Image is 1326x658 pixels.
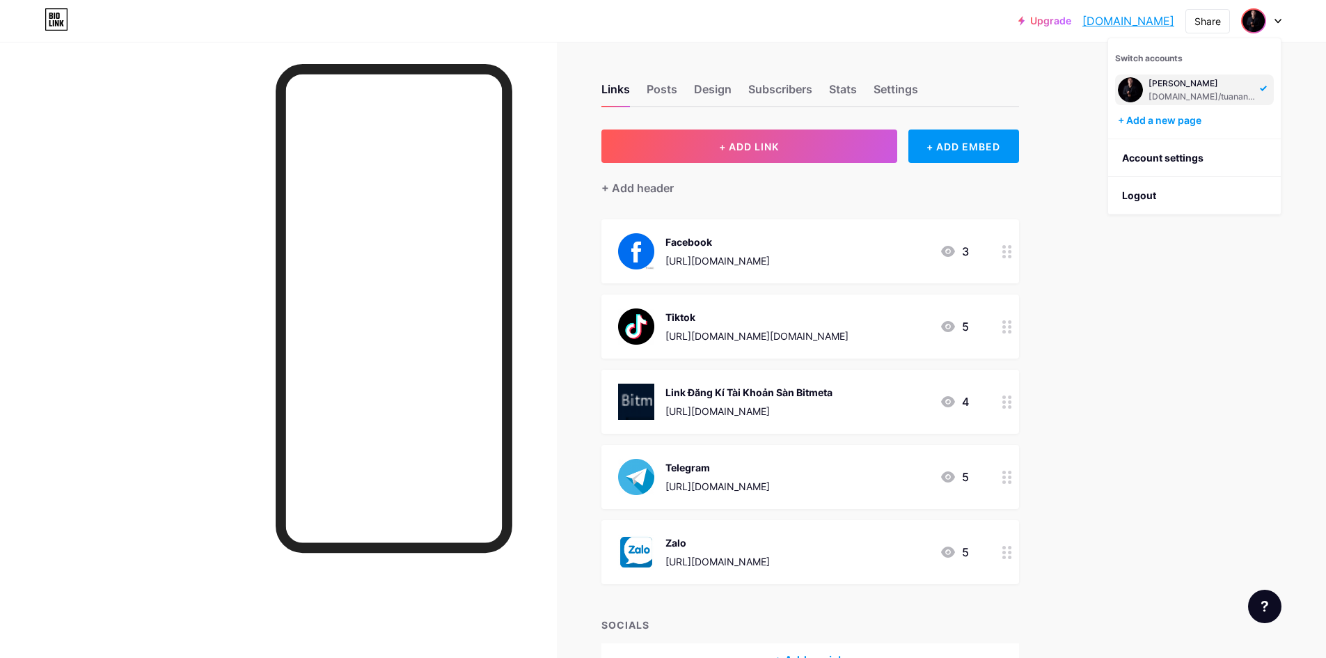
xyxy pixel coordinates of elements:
img: Tiktok [618,308,654,345]
img: Facebook [618,233,654,269]
div: 4 [940,393,969,410]
div: Posts [647,81,677,106]
img: Link Đăng Kí Tài Khoản Sàn Bitmeta [618,384,654,420]
div: + Add header [601,180,674,196]
div: [URL][DOMAIN_NAME] [665,253,770,268]
div: 5 [940,318,969,335]
div: Stats [829,81,857,106]
a: Upgrade [1018,15,1071,26]
div: 5 [940,544,969,561]
div: Facebook [665,235,770,249]
div: [PERSON_NAME] [1149,78,1256,89]
span: + ADD LINK [719,141,779,152]
div: [URL][DOMAIN_NAME] [665,479,770,494]
div: Zalo [665,535,770,550]
a: [DOMAIN_NAME] [1082,13,1174,29]
span: Switch accounts [1115,53,1183,63]
img: Zalo [618,534,654,570]
div: SOCIALS [601,618,1019,632]
div: 5 [940,469,969,485]
li: Logout [1108,177,1281,214]
img: tuananh99 [1118,77,1143,102]
div: Telegram [665,460,770,475]
div: Link Đăng Kí Tài Khoản Sàn Bitmeta [665,385,832,400]
div: Links [601,81,630,106]
img: Telegram [618,459,654,495]
div: [URL][DOMAIN_NAME][DOMAIN_NAME] [665,329,849,343]
div: Tiktok [665,310,849,324]
div: + Add a new page [1118,113,1274,127]
div: + ADD EMBED [908,130,1019,163]
div: 3 [940,243,969,260]
div: [URL][DOMAIN_NAME] [665,404,832,418]
div: [URL][DOMAIN_NAME] [665,554,770,569]
div: Subscribers [748,81,812,106]
div: Design [694,81,732,106]
div: [DOMAIN_NAME]/tuananh99 [1149,91,1256,102]
div: Settings [874,81,918,106]
a: Account settings [1108,139,1281,177]
div: Share [1194,14,1221,29]
img: tuananh99 [1242,10,1265,32]
button: + ADD LINK [601,130,897,163]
